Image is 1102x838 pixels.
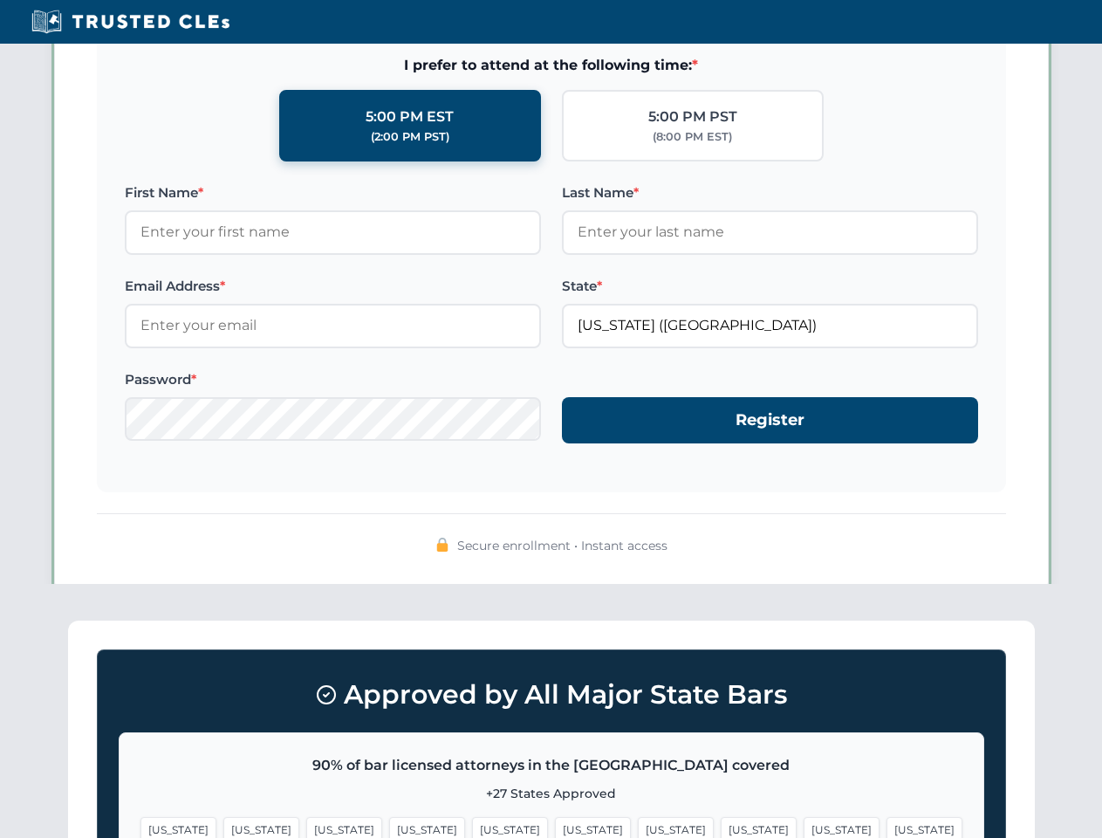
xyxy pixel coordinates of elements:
[562,397,978,443] button: Register
[140,784,962,803] p: +27 States Approved
[26,9,235,35] img: Trusted CLEs
[125,182,541,203] label: First Name
[140,754,962,777] p: 90% of bar licensed attorneys in the [GEOGRAPHIC_DATA] covered
[119,671,984,718] h3: Approved by All Major State Bars
[562,276,978,297] label: State
[457,536,667,555] span: Secure enrollment • Instant access
[562,304,978,347] input: Florida (FL)
[648,106,737,128] div: 5:00 PM PST
[371,128,449,146] div: (2:00 PM PST)
[125,210,541,254] input: Enter your first name
[125,54,978,77] span: I prefer to attend at the following time:
[366,106,454,128] div: 5:00 PM EST
[562,182,978,203] label: Last Name
[125,304,541,347] input: Enter your email
[435,538,449,552] img: 🔒
[125,369,541,390] label: Password
[562,210,978,254] input: Enter your last name
[125,276,541,297] label: Email Address
[653,128,732,146] div: (8:00 PM EST)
